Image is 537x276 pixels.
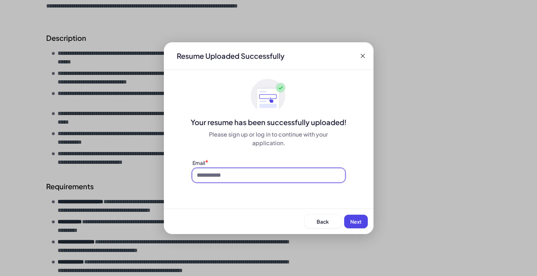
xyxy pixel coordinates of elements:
[171,51,290,61] div: Resume Uploaded Successfully
[164,117,374,127] div: Your resume has been successfully uploaded!
[344,215,368,228] button: Next
[192,160,205,166] label: Email
[350,218,362,225] span: Next
[304,215,341,228] button: Back
[192,130,345,147] div: Please sign up or log in to continue with your application.
[317,218,329,225] span: Back
[251,78,287,114] img: ApplyedMaskGroup3.svg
